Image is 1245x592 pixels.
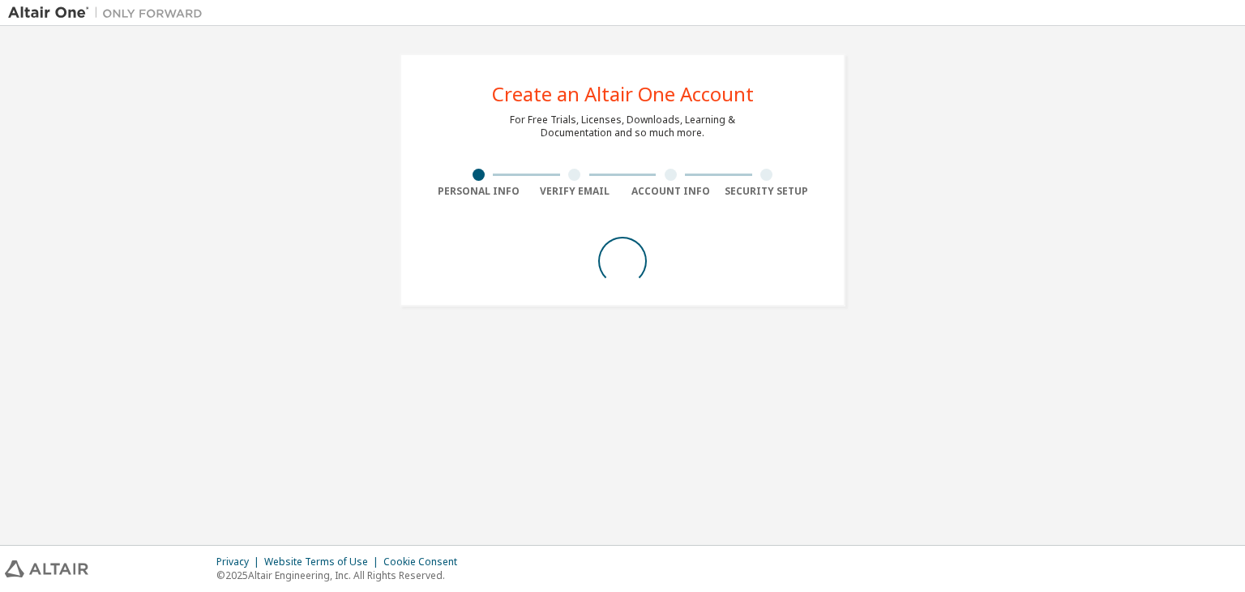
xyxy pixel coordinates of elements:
[5,560,88,577] img: altair_logo.svg
[492,84,754,104] div: Create an Altair One Account
[430,185,527,198] div: Personal Info
[264,556,383,568] div: Website Terms of Use
[719,185,815,198] div: Security Setup
[383,556,467,568] div: Cookie Consent
[622,185,719,198] div: Account Info
[216,568,467,582] p: © 2025 Altair Engineering, Inc. All Rights Reserved.
[510,114,735,139] div: For Free Trials, Licenses, Downloads, Learning & Documentation and so much more.
[8,5,211,21] img: Altair One
[527,185,623,198] div: Verify Email
[216,556,264,568] div: Privacy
